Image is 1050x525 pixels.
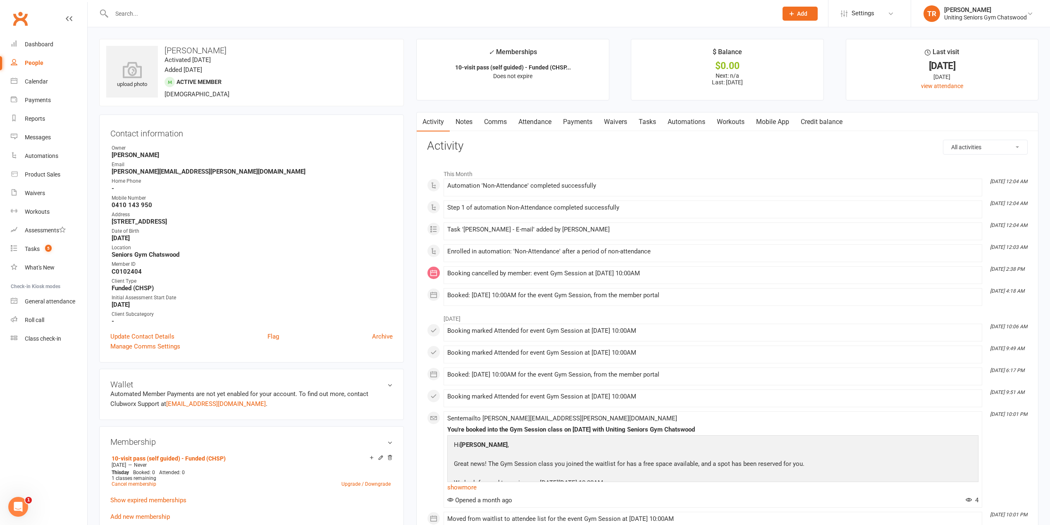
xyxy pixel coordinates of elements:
a: Upgrade / Downgrade [341,481,391,487]
strong: [PERSON_NAME] [460,441,508,449]
div: [DATE] [854,62,1031,70]
div: Product Sales [25,171,60,178]
a: Calendar [11,72,87,91]
a: Update Contact Details [110,332,174,341]
a: Add new membership [110,513,170,520]
div: Client Type [112,277,393,285]
div: Uniting Seniors Gym Chatswood [944,14,1027,21]
div: You're booked into the Gym Session class on [DATE] with Uniting Seniors Gym Chatswood [447,426,978,433]
i: [DATE] 12:03 AM [990,244,1027,250]
a: Automations [662,112,711,131]
a: Assessments [11,221,87,240]
i: [DATE] 10:01 PM [990,512,1027,518]
a: What's New [11,258,87,277]
i: [DATE] 12:04 AM [990,200,1027,206]
div: Booking marked Attended for event Gym Session at [DATE] 10:00AM [447,393,978,400]
a: Waivers [598,112,633,131]
h3: Activity [427,140,1028,153]
i: [DATE] 9:49 AM [990,346,1024,351]
span: 1 classes remaining [112,475,156,481]
div: Automations [25,153,58,159]
a: Flag [267,332,279,341]
a: Show expired memberships [110,496,186,504]
strong: [DATE] [112,301,393,308]
span: Never [134,462,147,468]
div: Booking marked Attended for event Gym Session at [DATE] 10:00AM [447,327,978,334]
strong: [STREET_ADDRESS] [112,218,393,225]
div: Assessments [25,227,66,234]
i: [DATE] 12:04 AM [990,179,1027,184]
a: Comms [478,112,513,131]
p: Hi , [452,440,807,452]
span: Does not expire [493,73,532,79]
a: Archive [372,332,393,341]
span: Booked: 0 [133,470,155,475]
span: Attended: 0 [159,470,185,475]
i: ✓ [489,48,494,56]
span: This [112,470,121,475]
strong: 0410 143 950 [112,201,393,209]
span: Add [797,10,807,17]
strong: C0102404 [112,268,393,275]
a: People [11,54,87,72]
a: Mobile App [750,112,795,131]
div: Messages [25,134,51,141]
span: 5 [45,245,52,252]
a: Workouts [711,112,750,131]
div: Booked: [DATE] 10:00AM for the event Gym Session, from the member portal [447,371,978,378]
div: Address [112,211,393,219]
input: Search... [109,8,772,19]
span: [DATE] [112,462,126,468]
div: $0.00 [639,62,816,70]
a: Tasks [633,112,662,131]
div: Step 1 of automation Non-Attendance completed successfully [447,204,978,211]
a: view attendance [921,83,963,89]
div: Client Subcategory [112,310,393,318]
button: Add [783,7,818,21]
no-payment-system: Automated Member Payments are not yet enabled for your account. To find out more, contact Clubwor... [110,390,368,408]
span: 4 [966,496,978,504]
div: Mobile Number [112,194,393,202]
div: Member ID [112,260,393,268]
a: Tasks 5 [11,240,87,258]
h3: Contact information [110,126,393,138]
div: Date of Birth [112,227,393,235]
strong: [PERSON_NAME][EMAIL_ADDRESS][PERSON_NAME][DOMAIN_NAME] [112,168,393,175]
div: Dashboard [25,41,53,48]
strong: Funded (CHSP) [112,284,393,292]
a: show more [447,482,978,493]
div: [PERSON_NAME] [944,6,1027,14]
div: People [25,60,43,66]
i: [DATE] 2:38 PM [990,266,1024,272]
p: Great news! The Gym Session class you joined the waitlist for has a free space available, and a s... [452,459,807,471]
div: Booking cancelled by member: event Gym Session at [DATE] 10:00AM [447,270,978,277]
div: Booking marked Attended for event Gym Session at [DATE] 10:00AM [447,349,978,356]
time: Activated [DATE] [165,56,211,64]
div: Task '[PERSON_NAME] - E-mail' added by [PERSON_NAME] [447,226,978,233]
a: Cancel membership [112,481,156,487]
strong: [DATE] [112,234,393,242]
a: Payments [557,112,598,131]
strong: [PERSON_NAME] [112,151,393,159]
li: This Month [427,165,1028,179]
div: Workouts [25,208,50,215]
div: — [110,462,393,468]
div: Roll call [25,317,44,323]
div: Payments [25,97,51,103]
a: Credit balance [795,112,848,131]
a: [EMAIL_ADDRESS][DOMAIN_NAME] [166,400,266,408]
a: Roll call [11,311,87,329]
div: Class check-in [25,335,61,342]
a: Product Sales [11,165,87,184]
a: 10-visit pass (self guided) - Funded (CHSP) [112,455,226,462]
div: Calendar [25,78,48,85]
div: TR [924,5,940,22]
a: Automations [11,147,87,165]
div: upload photo [106,62,158,89]
span: Opened a month ago [447,496,512,504]
div: Tasks [25,246,40,252]
div: Email [112,161,393,169]
h3: Wallet [110,380,393,389]
a: Attendance [513,112,557,131]
a: Workouts [11,203,87,221]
